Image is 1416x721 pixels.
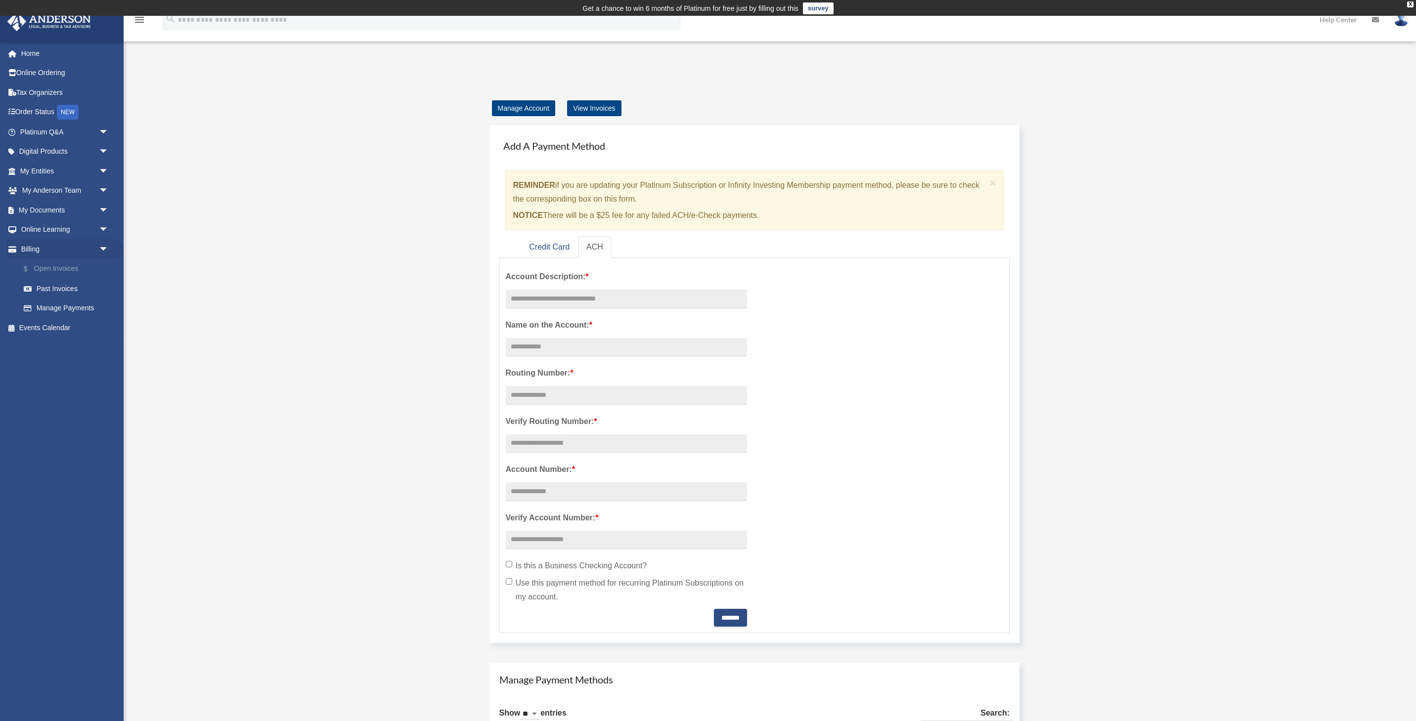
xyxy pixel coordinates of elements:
input: Is this a Business Checking Account? [506,561,512,567]
div: NEW [57,105,79,120]
a: Credit Card [521,236,577,258]
label: Account Description: [506,270,747,284]
a: $Open Invoices [14,259,124,279]
a: Digital Productsarrow_drop_down [7,142,124,162]
a: Billingarrow_drop_down [7,239,124,259]
label: Routing Number: [506,366,747,380]
strong: REMINDER [513,181,555,189]
label: Is this a Business Checking Account? [506,559,747,573]
a: ACH [578,236,611,258]
a: My Anderson Teamarrow_drop_down [7,181,124,201]
div: Get a chance to win 6 months of Platinum for free just by filling out this [582,2,798,14]
label: Verify Account Number: [506,511,747,525]
a: Platinum Q&Aarrow_drop_down [7,122,124,142]
input: Use this payment method for recurring Platinum Subscriptions on my account. [506,578,512,585]
span: arrow_drop_down [99,239,119,259]
p: There will be a $25 fee for any failed ACH/e-Check payments. [513,209,986,222]
a: Past Invoices [14,279,124,298]
label: Use this payment method for recurring Platinum Subscriptions on my account. [506,576,747,604]
label: Verify Routing Number: [506,415,747,428]
a: My Entitiesarrow_drop_down [7,161,124,181]
a: Manage Payments [14,298,119,318]
a: Tax Organizers [7,83,124,102]
span: arrow_drop_down [99,181,119,201]
i: search [165,13,176,24]
div: if you are updating your Platinum Subscription or Infinity Investing Membership payment method, p... [505,170,1004,230]
span: × [990,177,996,188]
a: Order StatusNEW [7,102,124,123]
label: Account Number: [506,463,747,476]
select: Showentries [520,709,540,720]
span: arrow_drop_down [99,122,119,142]
span: arrow_drop_down [99,220,119,240]
span: arrow_drop_down [99,200,119,220]
a: Home [7,43,124,63]
img: User Pic [1394,12,1409,27]
strong: NOTICE [513,211,543,219]
a: Manage Account [492,100,555,116]
a: survey [803,2,834,14]
div: close [1407,1,1414,7]
span: arrow_drop_down [99,161,119,181]
h4: Add A Payment Method [499,135,1010,157]
a: My Documentsarrow_drop_down [7,200,124,220]
a: View Invoices [567,100,621,116]
a: Online Learningarrow_drop_down [7,220,124,240]
a: menu [133,17,145,26]
a: Online Ordering [7,63,124,83]
button: Close [990,177,996,188]
img: Anderson Advisors Platinum Portal [4,12,94,31]
span: $ [29,263,34,275]
i: menu [133,14,145,26]
a: Events Calendar [7,318,124,338]
label: Name on the Account: [506,318,747,332]
h4: Manage Payment Methods [499,673,1010,686]
span: arrow_drop_down [99,142,119,162]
